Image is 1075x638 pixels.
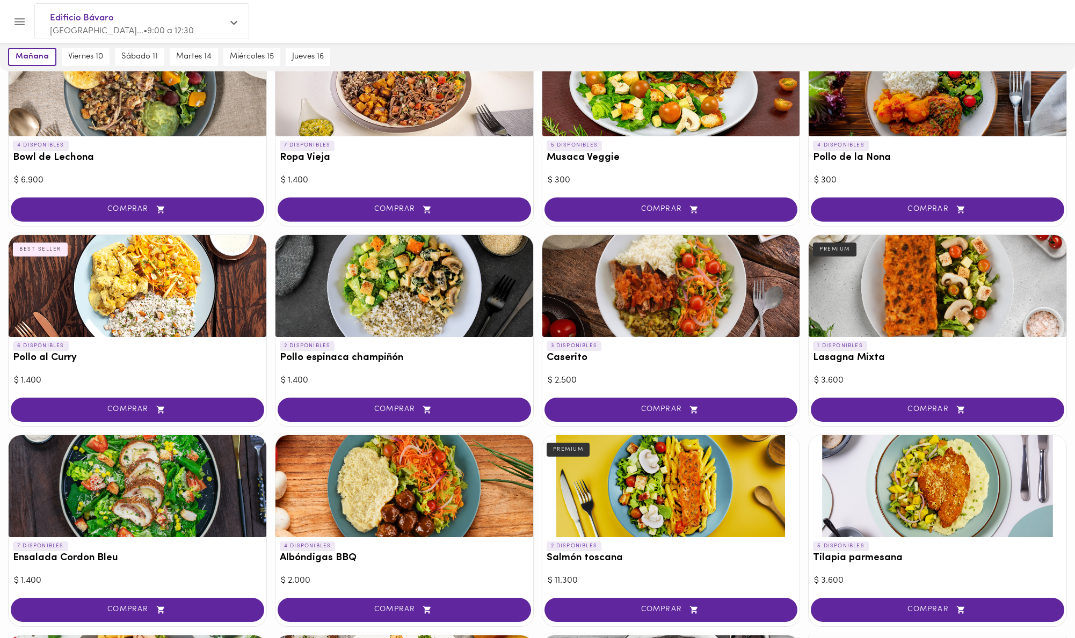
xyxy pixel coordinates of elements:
[280,353,529,364] h3: Pollo espinaca champiñón
[544,197,798,222] button: COMPRAR
[548,575,795,587] div: $ 11.300
[13,141,69,150] p: 4 DISPONIBLES
[62,48,110,66] button: viernes 10
[813,243,856,256] div: PREMIUM
[547,443,590,457] div: PREMIUM
[547,353,796,364] h3: Caserito
[813,541,869,551] p: 5 DISPONIBLES
[121,52,158,62] span: sábado 11
[11,598,264,622] button: COMPRAR
[813,152,1062,164] h3: Pollo de la Nona
[547,541,602,551] p: 2 DISPONIBLES
[278,398,531,422] button: COMPRAR
[6,9,33,35] button: Menu
[280,553,529,564] h3: Albóndigas BBQ
[13,541,68,551] p: 7 DISPONIBLES
[9,34,266,136] div: Bowl de Lechona
[291,205,518,214] span: COMPRAR
[281,174,528,187] div: $ 1.400
[281,575,528,587] div: $ 2.000
[814,174,1061,187] div: $ 300
[13,341,69,351] p: 6 DISPONIBLES
[50,11,223,25] span: Edificio Bávaro
[115,48,164,66] button: sábado 11
[811,197,1064,222] button: COMPRAR
[542,34,800,136] div: Musaca Veggie
[814,575,1061,587] div: $ 3.600
[286,48,330,66] button: jueves 16
[813,353,1062,364] h3: Lasagna Mixta
[544,598,798,622] button: COMPRAR
[548,174,795,187] div: $ 300
[24,405,251,414] span: COMPRAR
[813,341,867,351] p: 1 DISPONIBLES
[275,235,533,337] div: Pollo espinaca champiñón
[8,48,56,66] button: mañana
[230,52,274,62] span: miércoles 15
[809,34,1066,136] div: Pollo de la Nona
[544,398,798,422] button: COMPRAR
[547,553,796,564] h3: Salmón toscana
[14,575,261,587] div: $ 1.400
[814,375,1061,387] div: $ 3.600
[275,435,533,537] div: Albóndigas BBQ
[50,27,194,35] span: [GEOGRAPHIC_DATA]... • 9:00 a 12:30
[13,353,262,364] h3: Pollo al Curry
[542,435,800,537] div: Salmón toscana
[809,435,1066,537] div: Tilapia parmesana
[13,152,262,164] h3: Bowl de Lechona
[223,48,280,66] button: miércoles 15
[292,52,324,62] span: jueves 16
[278,598,531,622] button: COMPRAR
[548,375,795,387] div: $ 2.500
[1013,576,1064,627] iframe: Messagebird Livechat Widget
[9,235,266,337] div: Pollo al Curry
[813,553,1062,564] h3: Tilapia parmesana
[811,398,1064,422] button: COMPRAR
[824,205,1051,214] span: COMPRAR
[9,435,266,537] div: Ensalada Cordon Bleu
[280,541,336,551] p: 4 DISPONIBLES
[280,341,335,351] p: 2 DISPONIBLES
[14,174,261,187] div: $ 6.900
[170,48,218,66] button: martes 14
[547,341,602,351] p: 3 DISPONIBLES
[13,553,262,564] h3: Ensalada Cordon Bleu
[275,34,533,136] div: Ropa Vieja
[11,398,264,422] button: COMPRAR
[809,235,1066,337] div: Lasagna Mixta
[558,405,785,414] span: COMPRAR
[278,197,531,222] button: COMPRAR
[176,52,212,62] span: martes 14
[291,605,518,614] span: COMPRAR
[291,405,518,414] span: COMPRAR
[24,605,251,614] span: COMPRAR
[281,375,528,387] div: $ 1.400
[547,152,796,164] h3: Musaca Veggie
[280,141,335,150] p: 7 DISPONIBLES
[824,405,1051,414] span: COMPRAR
[558,205,785,214] span: COMPRAR
[14,375,261,387] div: $ 1.400
[11,197,264,222] button: COMPRAR
[542,235,800,337] div: Caserito
[547,141,602,150] p: 5 DISPONIBLES
[813,141,869,150] p: 4 DISPONIBLES
[558,605,785,614] span: COMPRAR
[280,152,529,164] h3: Ropa Vieja
[13,243,68,256] div: BEST SELLER
[16,52,49,62] span: mañana
[811,598,1064,622] button: COMPRAR
[24,205,251,214] span: COMPRAR
[824,605,1051,614] span: COMPRAR
[68,52,103,62] span: viernes 10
